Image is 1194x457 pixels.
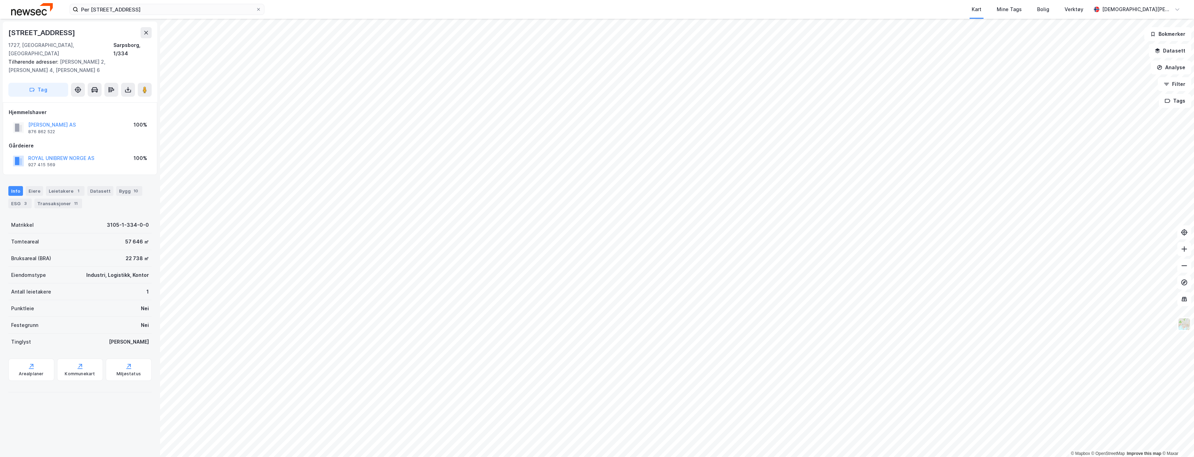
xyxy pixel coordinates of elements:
[141,321,149,329] div: Nei
[19,371,43,377] div: Arealplaner
[8,199,32,208] div: ESG
[8,27,77,38] div: [STREET_ADDRESS]
[87,186,113,196] div: Datasett
[1178,318,1191,331] img: Z
[141,304,149,313] div: Nei
[1159,424,1194,457] iframe: Chat Widget
[1065,5,1083,14] div: Verktøy
[1151,61,1191,74] button: Analyse
[11,3,53,15] img: newsec-logo.f6e21ccffca1b3a03d2d.png
[1159,94,1191,108] button: Tags
[1071,451,1090,456] a: Mapbox
[117,371,141,377] div: Miljøstatus
[28,162,55,168] div: 927 415 569
[8,59,60,65] span: Tilhørende adresser:
[28,129,55,135] div: 876 862 522
[1149,44,1191,58] button: Datasett
[134,154,147,162] div: 100%
[86,271,149,279] div: Industri, Logistikk, Kontor
[146,288,149,296] div: 1
[113,41,152,58] div: Sarpsborg, 1/334
[1037,5,1049,14] div: Bolig
[11,221,34,229] div: Matrikkel
[11,338,31,346] div: Tinglyst
[126,254,149,263] div: 22 738 ㎡
[9,142,151,150] div: Gårdeiere
[11,254,51,263] div: Bruksareal (BRA)
[997,5,1022,14] div: Mine Tags
[72,200,79,207] div: 11
[46,186,85,196] div: Leietakere
[78,4,256,15] input: Søk på adresse, matrikkel, gårdeiere, leietakere eller personer
[132,187,140,194] div: 10
[8,58,146,74] div: [PERSON_NAME] 2, [PERSON_NAME] 4, [PERSON_NAME] 6
[11,238,39,246] div: Tomteareal
[116,186,142,196] div: Bygg
[1127,451,1161,456] a: Improve this map
[972,5,981,14] div: Kart
[1102,5,1172,14] div: [DEMOGRAPHIC_DATA][PERSON_NAME]
[34,199,82,208] div: Transaksjoner
[11,288,51,296] div: Antall leietakere
[107,221,149,229] div: 3105-1-334-0-0
[109,338,149,346] div: [PERSON_NAME]
[8,186,23,196] div: Info
[65,371,95,377] div: Kommunekart
[22,200,29,207] div: 3
[1158,77,1191,91] button: Filter
[1144,27,1191,41] button: Bokmerker
[1159,424,1194,457] div: Kontrollprogram for chat
[9,108,151,117] div: Hjemmelshaver
[26,186,43,196] div: Eiere
[11,304,34,313] div: Punktleie
[1091,451,1125,456] a: OpenStreetMap
[134,121,147,129] div: 100%
[11,321,38,329] div: Festegrunn
[125,238,149,246] div: 57 646 ㎡
[11,271,46,279] div: Eiendomstype
[8,83,68,97] button: Tag
[8,41,113,58] div: 1727, [GEOGRAPHIC_DATA], [GEOGRAPHIC_DATA]
[75,187,82,194] div: 1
